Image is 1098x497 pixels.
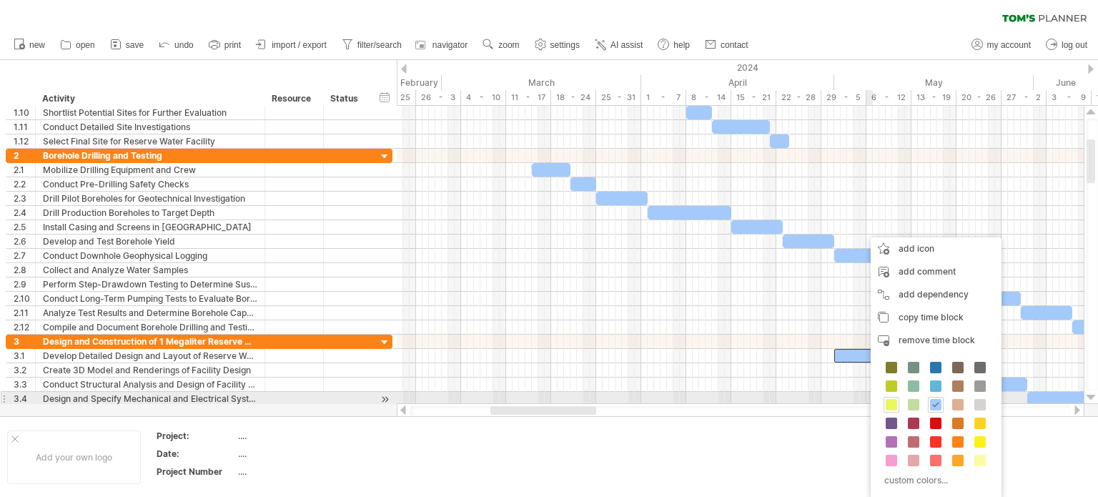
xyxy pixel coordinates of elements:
[1047,90,1092,105] div: 3 - 9
[43,292,257,305] div: Conduct Long-Term Pumping Tests to Evaluate Borehole Performance
[43,192,257,205] div: Drill Pilot Boreholes for Geotechnical Investigation
[14,306,35,320] div: 2.11
[43,163,257,177] div: Mobilize Drilling Equipment and Crew
[252,36,331,54] a: import / export
[378,392,392,407] div: scroll to activity
[956,90,1001,105] div: 20 - 26
[157,466,235,478] div: Project Number
[731,90,776,105] div: 15 - 21
[596,90,641,105] div: 25 - 31
[14,106,35,119] div: 1.10
[442,75,641,90] div: March 2024
[776,90,821,105] div: 22 - 28
[14,220,35,234] div: 2.5
[14,163,35,177] div: 2.1
[14,335,35,348] div: 3
[43,335,257,348] div: Design and Construction of 1 Megaliter Reserve Water Facility
[461,90,506,105] div: 4 - 10
[43,306,257,320] div: Analyze Test Results and Determine Borehole Capacity
[1042,36,1092,54] a: log out
[43,120,257,134] div: Conduct Detailed Site Investigations
[43,378,257,391] div: Conduct Structural Analysis and Design of Facility Components
[238,448,358,460] div: ....
[968,36,1035,54] a: my account
[14,292,35,305] div: 2.10
[126,40,144,50] span: save
[834,75,1034,90] div: May 2024
[43,349,257,363] div: Develop Detailed Design and Layout of Reserve Water Facility
[899,312,964,323] span: copy time block
[14,349,35,363] div: 3.1
[1001,90,1047,105] div: 27 - 2
[155,36,198,54] a: undo
[272,40,327,50] span: import / export
[911,90,956,105] div: 13 - 19
[506,90,551,105] div: 11 - 17
[610,40,643,50] span: AI assist
[43,320,257,334] div: Compile and Document Borehole Drilling and Testing Results
[14,149,35,162] div: 2
[43,249,257,262] div: Conduct Downhole Geophysical Logging
[14,206,35,220] div: 2.4
[43,392,257,405] div: Design and Specify Mechanical and Electrical Systems
[42,92,257,106] div: Activity
[107,36,148,54] a: save
[174,40,194,50] span: undo
[43,235,257,248] div: Develop and Test Borehole Yield
[550,40,580,50] span: settings
[14,320,35,334] div: 2.12
[14,177,35,191] div: 2.2
[479,36,523,54] a: zoom
[43,363,257,377] div: Create 3D Model and Renderings of Facility Design
[14,120,35,134] div: 1.11
[43,149,257,162] div: Borehole Drilling and Testing
[10,36,49,54] a: new
[76,40,95,50] span: open
[14,363,35,377] div: 3.2
[357,40,402,50] span: filter/search
[899,335,975,345] span: remove time block
[14,134,35,148] div: 1.12
[205,36,245,54] a: print
[14,263,35,277] div: 2.8
[821,90,866,105] div: 29 - 5
[29,40,45,50] span: new
[701,36,753,54] a: contact
[14,192,35,205] div: 2.3
[43,134,257,148] div: Select Final Site for Reserve Water Facility
[498,40,519,50] span: zoom
[641,75,834,90] div: April 2024
[43,177,257,191] div: Conduct Pre-Drilling Safety Checks
[673,40,690,50] span: help
[721,40,748,50] span: contact
[531,36,584,54] a: settings
[43,277,257,291] div: Perform Step-Drawdown Testing to Determine Sustainable Yield
[56,36,99,54] a: open
[14,378,35,391] div: 3.3
[43,263,257,277] div: Collect and Analyze Water Samples
[43,220,257,234] div: Install Casing and Screens in [GEOGRAPHIC_DATA]
[878,471,990,490] div: custom colors...
[866,90,911,105] div: 6 - 12
[14,392,35,405] div: 3.4
[591,36,647,54] a: AI assist
[551,90,596,105] div: 18 - 24
[871,260,1001,283] div: add comment
[654,36,694,54] a: help
[7,430,141,484] div: Add your own logo
[43,206,257,220] div: Drill Production Boreholes to Target Depth
[871,283,1001,306] div: add dependency
[413,36,472,54] a: navigator
[1062,40,1087,50] span: log out
[272,92,315,106] div: Resource
[432,40,468,50] span: navigator
[330,92,362,106] div: Status
[416,90,461,105] div: 26 - 3
[14,277,35,291] div: 2.9
[641,90,686,105] div: 1 - 7
[338,36,406,54] a: filter/search
[157,448,235,460] div: Date:
[14,249,35,262] div: 2.7
[238,430,358,442] div: ....
[157,430,235,442] div: Project:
